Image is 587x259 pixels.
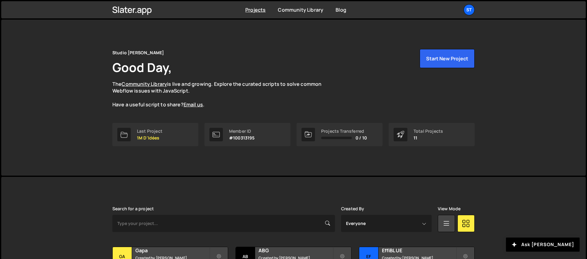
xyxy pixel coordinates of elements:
input: Type your project... [112,215,335,232]
h2: EffiBLUE [382,247,456,254]
a: Email us [184,101,203,108]
div: Projects Transferred [321,129,367,134]
h1: Good Day, [112,59,172,76]
button: Start New Project [420,49,475,68]
a: Community Library [122,81,167,87]
a: Blog [336,6,346,13]
a: Community Library [278,6,323,13]
button: Ask [PERSON_NAME] [506,238,580,252]
div: Last Project [137,129,162,134]
a: Projects [245,6,266,13]
label: View Mode [438,206,461,211]
div: Studio [PERSON_NAME] [112,49,164,56]
a: Last Project 1M D'Idées [112,123,198,146]
div: Member ID [229,129,255,134]
span: 0 / 10 [356,135,367,140]
h2: Gapa [135,247,209,254]
p: 1M D'Idées [137,135,162,140]
h2: ABG [259,247,332,254]
div: Total Projects [414,129,443,134]
a: St [464,4,475,15]
p: #100313195 [229,135,255,140]
label: Search for a project [112,206,154,211]
p: The is live and growing. Explore the curated scripts to solve common Webflow issues with JavaScri... [112,81,333,108]
p: 11 [414,135,443,140]
label: Created By [341,206,364,211]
